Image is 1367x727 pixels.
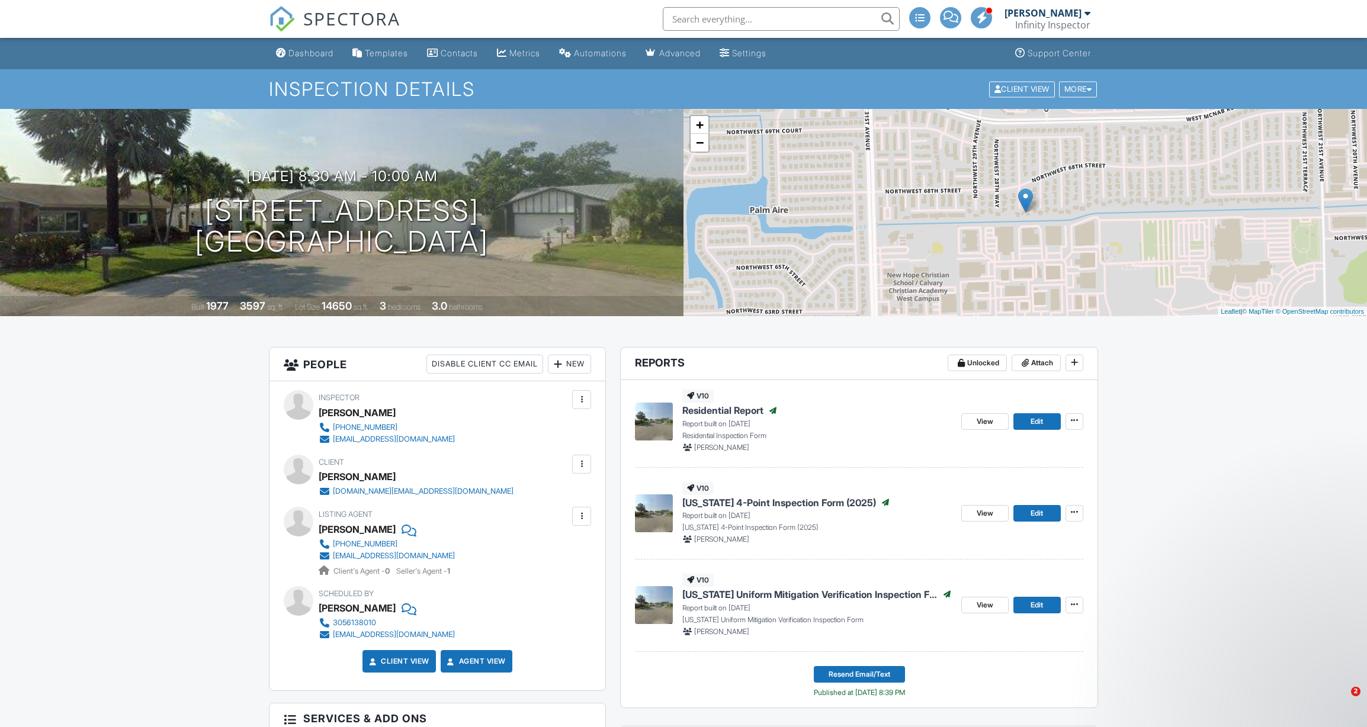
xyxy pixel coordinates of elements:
[1059,81,1098,97] div: More
[989,81,1055,97] div: Client View
[319,393,360,402] span: Inspector
[319,468,396,485] div: [PERSON_NAME]
[269,348,605,381] h3: People
[333,567,392,575] span: Client's Agent -
[1218,307,1367,317] div: |
[319,485,514,497] a: [DOMAIN_NAME][EMAIL_ADDRESS][DOMAIN_NAME]
[269,6,295,32] img: The Best Home Inspection Software - Spectora
[659,48,701,58] div: Advanced
[319,458,344,467] span: Client
[426,355,543,374] div: Disable Client CC Email
[333,423,397,432] div: [PHONE_NUMBER]
[574,48,627,58] div: Automations
[1242,308,1274,315] a: © MapTiler
[319,599,396,617] div: [PERSON_NAME]
[691,116,708,134] a: Zoom in
[1221,308,1240,315] a: Leaflet
[348,43,413,65] a: Templates
[691,134,708,152] a: Zoom out
[385,567,390,575] strong: 0
[246,168,438,184] h3: [DATE] 8:30 am - 10:00 am
[1327,687,1355,715] iframe: Intercom live chat
[447,567,450,575] strong: 1
[445,655,506,667] a: Agent View
[422,43,483,65] a: Contacts
[319,433,455,445] a: [EMAIL_ADDRESS][DOMAIN_NAME]
[319,538,455,550] a: [PHONE_NUMBER]
[288,48,333,58] div: Dashboard
[396,567,450,575] span: Seller's Agent -
[441,48,478,58] div: Contacts
[240,300,265,312] div: 3597
[271,43,338,65] a: Dashboard
[367,655,429,667] a: Client View
[333,435,455,444] div: [EMAIL_ADDRESS][DOMAIN_NAME]
[732,48,766,58] div: Settings
[319,520,396,538] a: [PERSON_NAME]
[1010,43,1096,65] a: Support Center
[333,630,455,639] div: [EMAIL_ADDRESS][DOMAIN_NAME]
[1015,19,1090,31] div: Infinity Inspector
[388,303,421,311] span: bedrooms
[191,303,204,311] span: Built
[295,303,320,311] span: Lot Size
[365,48,408,58] div: Templates
[267,303,284,311] span: sq. ft.
[303,6,400,31] span: SPECTORA
[333,487,514,496] div: [DOMAIN_NAME][EMAIL_ADDRESS][DOMAIN_NAME]
[1028,48,1091,58] div: Support Center
[319,422,455,433] a: [PHONE_NUMBER]
[432,300,447,312] div: 3.0
[269,79,1098,99] h1: Inspection Details
[449,303,483,311] span: bathrooms
[554,43,631,65] a: Automations (Advanced)
[641,43,705,65] a: Advanced
[988,84,1058,93] a: Client View
[333,551,455,561] div: [EMAIL_ADDRESS][DOMAIN_NAME]
[509,48,540,58] div: Metrics
[1005,7,1082,19] div: [PERSON_NAME]
[492,43,545,65] a: Metrics
[319,550,455,562] a: [EMAIL_ADDRESS][DOMAIN_NAME]
[333,539,397,549] div: [PHONE_NUMBER]
[322,300,352,312] div: 14650
[548,355,591,374] div: New
[319,589,374,598] span: Scheduled By
[380,300,386,312] div: 3
[206,300,229,312] div: 1977
[269,16,400,41] a: SPECTORA
[715,43,771,65] a: Settings
[354,303,368,311] span: sq.ft.
[195,195,489,258] h1: [STREET_ADDRESS] [GEOGRAPHIC_DATA]
[319,510,373,519] span: Listing Agent
[319,404,396,422] div: [PERSON_NAME]
[663,7,900,31] input: Search everything...
[319,629,455,641] a: [EMAIL_ADDRESS][DOMAIN_NAME]
[1276,308,1364,315] a: © OpenStreetMap contributors
[333,618,376,628] div: 3056138010
[1351,687,1360,696] span: 2
[319,617,455,629] a: 3056138010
